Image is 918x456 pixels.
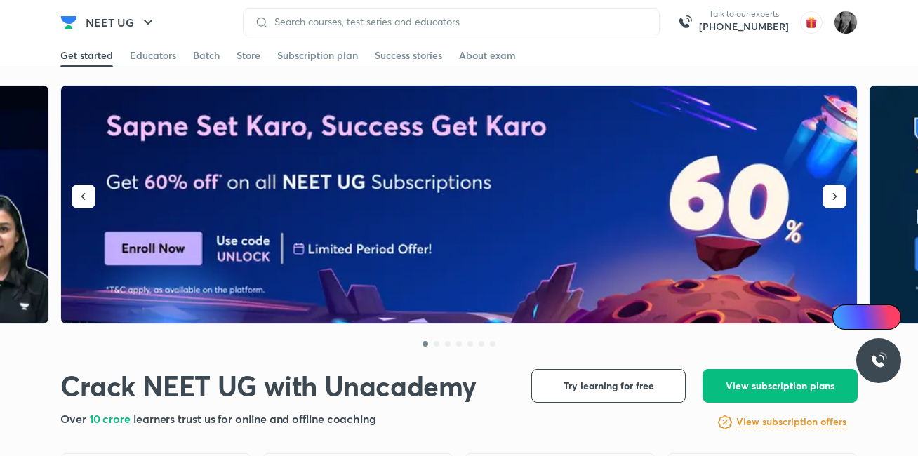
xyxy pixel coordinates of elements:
button: Try learning for free [531,369,686,403]
img: avatar [800,11,823,34]
a: Batch [193,44,220,67]
div: About exam [459,48,516,62]
input: Search courses, test series and educators [269,16,648,27]
div: Educators [130,48,176,62]
span: Try learning for free [564,379,654,393]
h1: Crack NEET UG with Unacademy [60,369,477,402]
a: About exam [459,44,516,67]
img: ttu [870,352,887,369]
button: NEET UG [77,8,165,36]
div: Batch [193,48,220,62]
a: Educators [130,44,176,67]
span: Ai Doubts [856,311,893,323]
div: Success stories [375,48,442,62]
a: [PHONE_NUMBER] [699,20,789,34]
a: Subscription plan [277,44,358,67]
span: learners trust us for online and offline coaching [133,411,376,426]
span: Over [60,411,89,426]
img: Icon [841,311,852,323]
span: 10 crore [89,411,133,426]
span: View subscription plans [726,379,834,393]
div: Store [237,48,260,62]
a: Get started [60,44,113,67]
a: Ai Doubts [832,304,901,330]
div: Subscription plan [277,48,358,62]
a: View subscription offers [736,414,846,431]
div: Get started [60,48,113,62]
button: View subscription plans [703,369,858,403]
a: Success stories [375,44,442,67]
a: Store [237,44,260,67]
img: Company Logo [60,14,77,31]
img: call-us [671,8,699,36]
p: Talk to our experts [699,8,789,20]
img: Sahu Nisha Bharti [834,11,858,34]
h6: View subscription offers [736,415,846,429]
